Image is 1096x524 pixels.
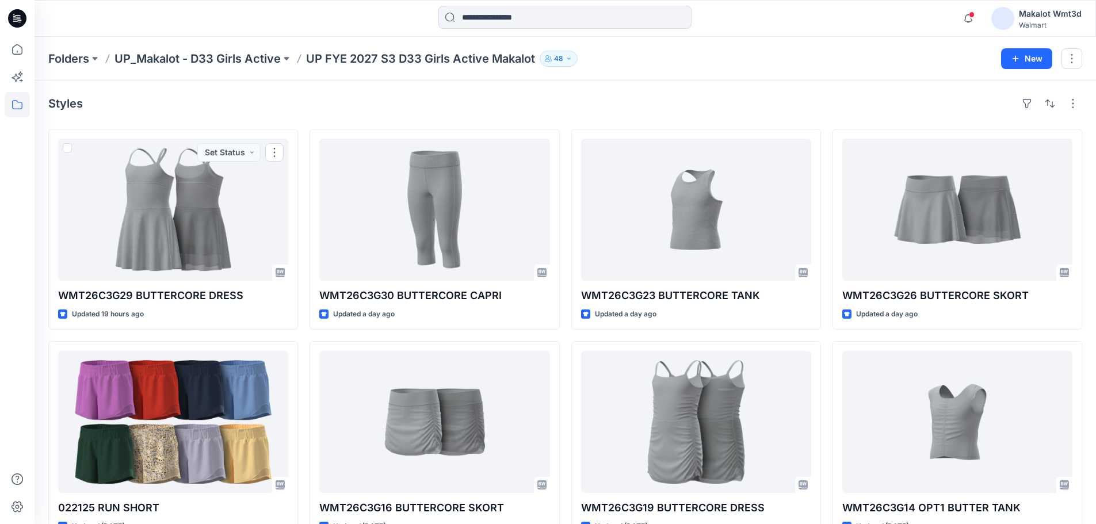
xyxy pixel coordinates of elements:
[856,308,918,320] p: Updated a day ago
[581,351,811,493] a: WMT26C3G19 BUTTERCORE DRESS
[554,52,563,65] p: 48
[319,500,549,516] p: WMT26C3G16 BUTTERCORE SKORT
[1001,48,1052,69] button: New
[58,139,288,281] a: WMT26C3G29 BUTTERCORE DRESS
[991,7,1014,30] img: avatar
[72,308,144,320] p: Updated 19 hours ago
[319,288,549,304] p: WMT26C3G30 BUTTERCORE CAPRI
[842,351,1072,493] a: WMT26C3G14 OPT1 BUTTER TANK
[306,51,535,67] p: UP FYE 2027 S3 D33 Girls Active Makalot
[1019,7,1082,21] div: Makalot Wmt3d
[581,288,811,304] p: WMT26C3G23 BUTTERCORE TANK
[319,139,549,281] a: WMT26C3G30 BUTTERCORE CAPRI
[1019,21,1082,29] div: Walmart
[48,51,89,67] a: Folders
[842,288,1072,304] p: WMT26C3G26 BUTTERCORE SKORT
[581,500,811,516] p: WMT26C3G19 BUTTERCORE DRESS
[581,139,811,281] a: WMT26C3G23 BUTTERCORE TANK
[58,500,288,516] p: 022125 RUN SHORT
[58,351,288,493] a: 022125 RUN SHORT
[333,308,395,320] p: Updated a day ago
[842,139,1072,281] a: WMT26C3G26 BUTTERCORE SKORT
[58,288,288,304] p: WMT26C3G29 BUTTERCORE DRESS
[48,97,83,110] h4: Styles
[595,308,656,320] p: Updated a day ago
[540,51,578,67] button: 48
[842,500,1072,516] p: WMT26C3G14 OPT1 BUTTER TANK
[114,51,281,67] a: UP_Makalot - D33 Girls Active
[319,351,549,493] a: WMT26C3G16 BUTTERCORE SKORT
